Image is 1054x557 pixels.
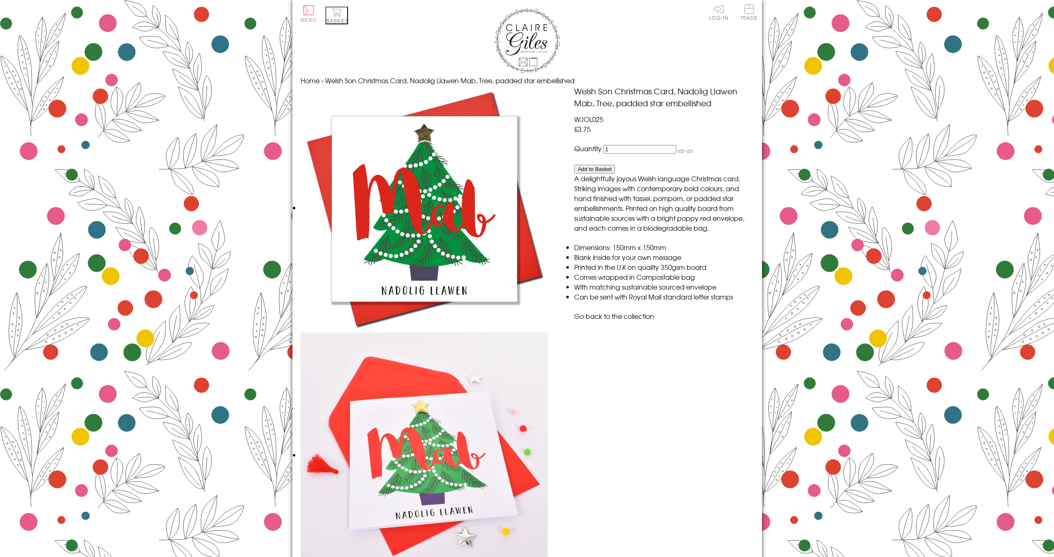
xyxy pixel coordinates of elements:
h1: Welsh Son Christmas Card, Nadolig Llawen Mab, Tree, padded star embellished [574,85,753,109]
span: Menu [301,17,317,23]
span: £3.75 [574,124,591,134]
li: With matching sustainable sourced envelope [574,282,753,292]
button: Menu [301,5,317,23]
li: Blank inside for your own message [574,252,753,262]
button: Add to Basket [574,165,615,173]
label: Quantity [574,143,602,153]
nav: breadcrumbs [301,75,754,85]
a: Log In [709,4,729,20]
span: Add to Basket [577,166,612,172]
img: Welsh Son Christmas Card, Nadolig Llawen Mab, Tree, padded star embellished [301,85,548,332]
li: Printed in the U.K on quality 350gsm board [574,262,753,272]
p: A delightfully joyous Welsh language Christmas card. Striking images with contemporary bold colou... [574,173,753,233]
li: Dimensions: 150mm x 150mm [574,242,753,252]
img: Claire Giles Greetings Cards [494,8,560,73]
li: Can be sent with Royal Mail standard letter stamps [574,292,753,302]
a: Go back to the collection [574,311,654,321]
a: Home [301,75,320,85]
span: › [321,75,323,85]
span: Trade [741,4,758,20]
a: Trade [741,4,758,22]
span: Welsh Son Christmas Card, Nadolig Llawen Mab, Tree, padded star embellished [325,75,575,85]
button: Basket [325,7,348,24]
li: Comes wrapped in Compostable bag [574,272,753,282]
span: WJOL025 [574,114,603,124]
